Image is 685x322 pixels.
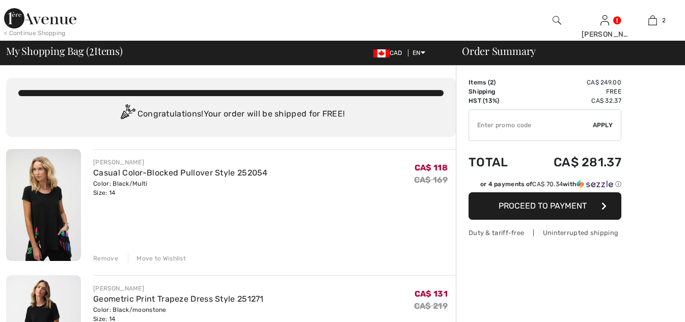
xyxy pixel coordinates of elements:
div: Order Summary [450,46,679,56]
td: Items ( ) [469,78,525,87]
s: CA$ 169 [414,175,448,185]
div: [PERSON_NAME] [93,158,268,167]
a: Sign In [600,15,609,25]
img: search the website [553,14,561,26]
div: [PERSON_NAME] [93,284,264,293]
td: CA$ 32.37 [525,96,621,105]
div: [PERSON_NAME] [582,29,628,40]
td: Shipping [469,87,525,96]
img: Canadian Dollar [373,49,390,57]
span: My Shopping Bag ( Items) [6,46,123,56]
span: EN [413,49,425,56]
img: My Bag [648,14,657,26]
s: CA$ 219 [414,301,448,311]
span: CA$ 131 [415,289,448,299]
span: 2 [89,43,94,56]
td: Free [525,87,621,96]
div: Color: Black/Multi Size: 14 [93,179,268,197]
span: CA$ 118 [415,163,448,172]
a: 2 [629,14,676,26]
span: 2 [490,79,494,86]
span: Proceed to Payment [499,201,587,211]
div: or 4 payments of with [480,180,621,189]
td: CA$ 249.00 [525,78,621,87]
div: Congratulations! Your order will be shipped for FREE! [18,104,444,125]
div: or 4 payments ofCA$ 70.34withSezzle Click to learn more about Sezzle [469,180,621,192]
div: Remove [93,254,118,263]
a: Casual Color-Blocked Pullover Style 252054 [93,168,268,178]
td: CA$ 281.37 [525,145,621,180]
img: 1ère Avenue [4,8,76,28]
td: HST (13%) [469,96,525,105]
td: Total [469,145,525,180]
span: CA$ 70.34 [532,181,563,188]
span: CAD [373,49,406,56]
a: Geometric Print Trapeze Dress Style 251271 [93,294,264,304]
img: Casual Color-Blocked Pullover Style 252054 [6,149,81,261]
img: Congratulation2.svg [117,104,138,125]
img: My Info [600,14,609,26]
span: Apply [593,121,613,130]
button: Proceed to Payment [469,192,621,220]
div: < Continue Shopping [4,28,66,38]
div: Duty & tariff-free | Uninterrupted shipping [469,228,621,238]
img: Sezzle [577,180,613,189]
div: Move to Wishlist [128,254,186,263]
input: Promo code [469,110,593,140]
span: 2 [662,16,666,25]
